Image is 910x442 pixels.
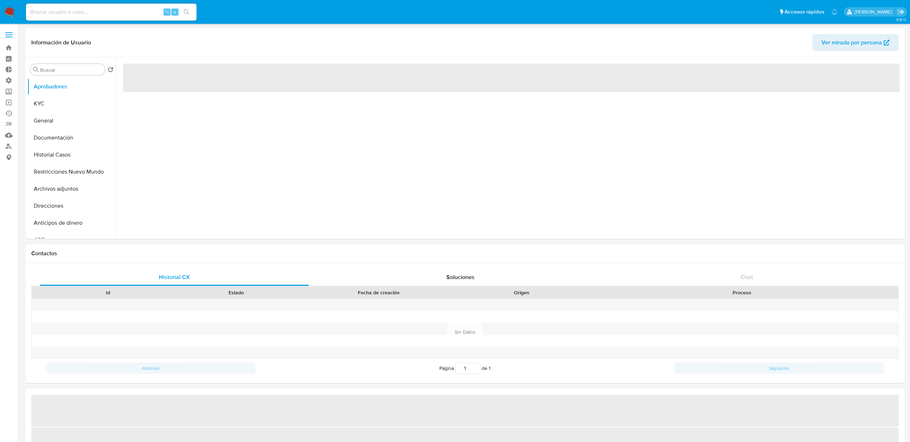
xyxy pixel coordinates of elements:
span: Accesos rápidos [785,8,824,16]
button: CBT [27,231,116,249]
input: Buscar usuario o caso... [26,7,197,17]
a: Notificaciones [831,9,837,15]
span: Ver mirada por persona [821,34,882,51]
p: jessica.fukman@mercadolibre.com [855,9,895,15]
button: Ver mirada por persona [812,34,899,51]
button: Volver al orden por defecto [108,67,113,75]
span: ‌ [31,395,899,427]
h1: Información de Usuario [31,39,91,46]
button: Siguiente [674,362,884,374]
span: ⌥ [164,9,170,15]
button: Archivos adjuntos [27,180,116,197]
span: Historial CX [159,273,190,281]
input: Buscar [40,67,102,73]
button: search-icon [179,7,194,17]
span: Página de [439,362,491,374]
h1: Contactos [31,250,899,257]
button: KYC [27,95,116,112]
button: Documentación [27,129,116,146]
button: Anterior [46,362,256,374]
button: Buscar [33,67,39,72]
button: Historial Casos [27,146,116,163]
button: Direcciones [27,197,116,214]
button: Restricciones Nuevo Mundo [27,163,116,180]
span: s [174,9,176,15]
div: Id [49,289,167,296]
span: 1 [489,365,491,372]
span: Soluciones [446,273,475,281]
div: Fecha de creación [305,289,453,296]
div: Proceso [590,289,893,296]
a: Salir [897,8,905,16]
div: Origen [462,289,580,296]
span: ‌ [123,64,900,92]
button: Aprobadores [27,78,116,95]
button: General [27,112,116,129]
div: Estado [177,289,295,296]
button: Anticipos de dinero [27,214,116,231]
span: Chat [741,273,753,281]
